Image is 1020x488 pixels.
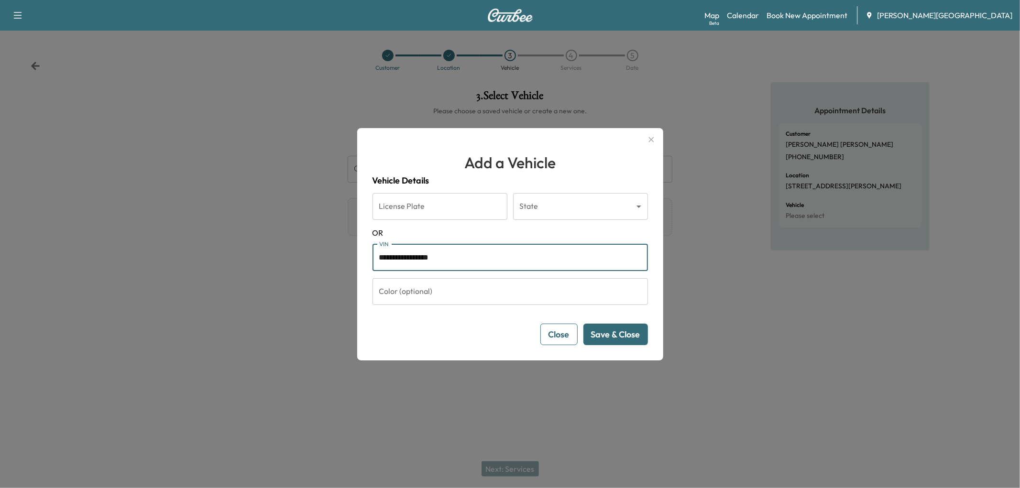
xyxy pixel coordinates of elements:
[583,324,648,345] button: Save & Close
[373,151,648,174] h1: Add a Vehicle
[767,10,847,21] a: Book New Appointment
[877,10,1012,21] span: [PERSON_NAME][GEOGRAPHIC_DATA]
[727,10,759,21] a: Calendar
[379,240,389,248] label: VIN
[709,20,719,27] div: Beta
[540,324,578,345] button: Close
[373,227,648,239] span: OR
[704,10,719,21] a: MapBeta
[373,174,648,187] h4: Vehicle Details
[487,9,533,22] img: Curbee Logo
